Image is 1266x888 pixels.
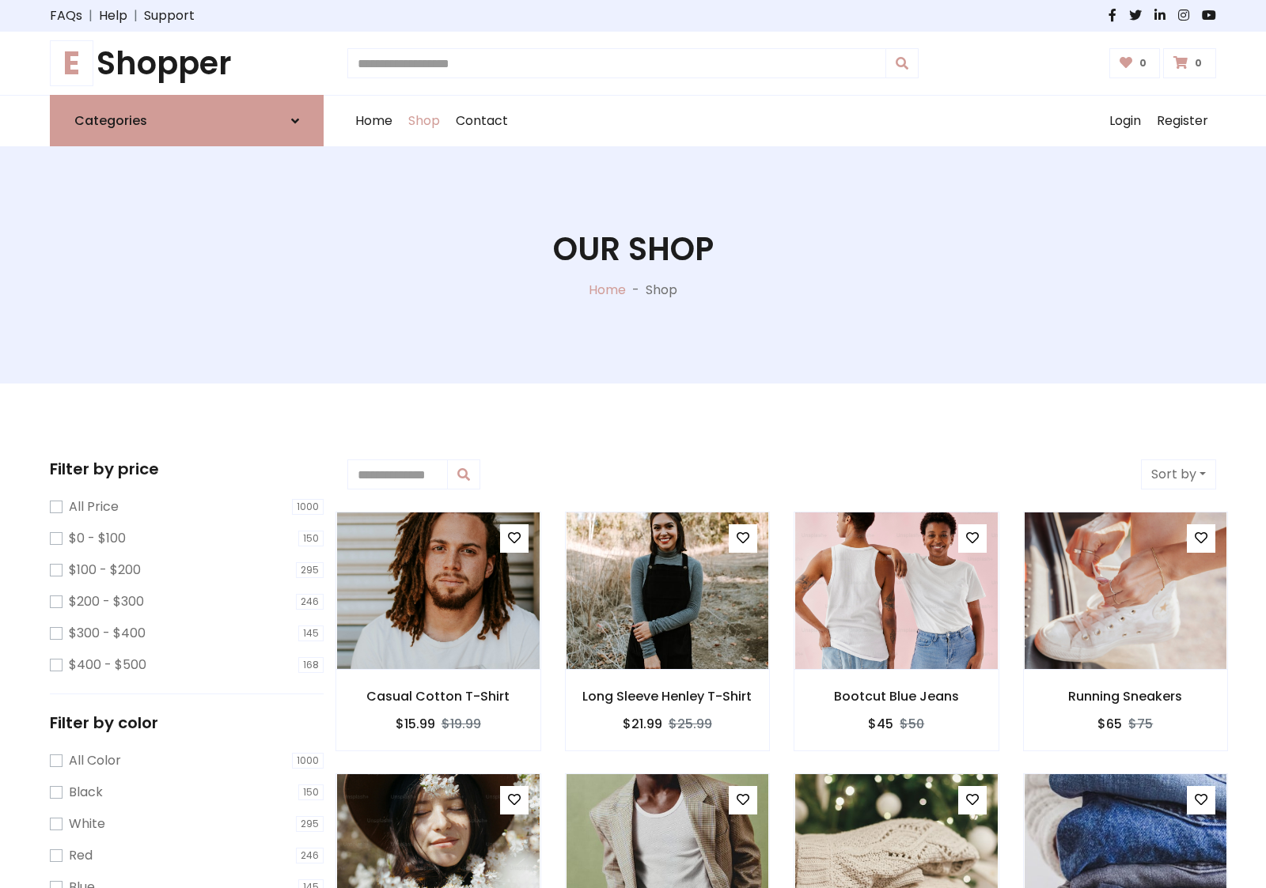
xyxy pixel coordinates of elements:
[74,113,147,128] h6: Categories
[50,713,324,732] h5: Filter by color
[69,783,103,802] label: Black
[900,715,924,733] del: $50
[127,6,144,25] span: |
[298,531,324,546] span: 150
[69,561,141,580] label: $100 - $200
[50,44,324,82] h1: Shopper
[99,6,127,25] a: Help
[566,689,770,704] h6: Long Sleeve Henley T-Shirt
[296,848,324,863] span: 246
[144,6,195,25] a: Support
[589,281,626,299] a: Home
[1101,96,1149,146] a: Login
[298,657,324,673] span: 168
[69,846,93,865] label: Red
[626,281,646,300] p: -
[69,814,105,833] label: White
[448,96,516,146] a: Contact
[1024,689,1228,704] h6: Running Sneakers
[396,716,435,731] h6: $15.99
[400,96,448,146] a: Shop
[69,497,119,516] label: All Price
[50,44,324,82] a: EShopper
[553,230,714,268] h1: Our Shop
[298,625,324,641] span: 145
[296,594,324,610] span: 246
[1128,715,1153,733] del: $75
[82,6,99,25] span: |
[336,689,540,704] h6: Casual Cotton T-Shirt
[794,689,999,704] h6: Bootcut Blue Jeans
[69,592,144,611] label: $200 - $300
[669,715,712,733] del: $25.99
[69,529,126,548] label: $0 - $100
[69,656,146,675] label: $400 - $500
[868,716,893,731] h6: $45
[50,95,324,146] a: Categories
[1109,48,1161,78] a: 0
[1141,459,1216,489] button: Sort by
[646,281,677,300] p: Shop
[50,40,93,86] span: E
[1149,96,1216,146] a: Register
[296,816,324,832] span: 295
[50,459,324,478] h5: Filter by price
[1097,716,1122,731] h6: $65
[69,624,146,643] label: $300 - $400
[623,716,662,731] h6: $21.99
[292,753,324,769] span: 1000
[69,751,121,770] label: All Color
[50,6,82,25] a: FAQs
[292,499,324,515] span: 1000
[442,715,481,733] del: $19.99
[1163,48,1216,78] a: 0
[347,96,400,146] a: Home
[1191,56,1206,70] span: 0
[1135,56,1150,70] span: 0
[298,784,324,800] span: 150
[296,562,324,578] span: 295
